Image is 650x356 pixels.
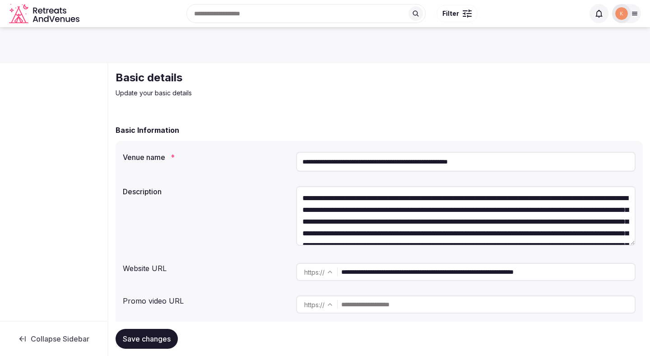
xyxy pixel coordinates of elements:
[9,4,81,24] svg: Retreats and Venues company logo
[116,89,419,98] p: Update your basic details
[116,329,178,349] button: Save changes
[123,259,289,274] div: Website URL
[123,334,171,343] span: Save changes
[31,334,89,343] span: Collapse Sidebar
[615,7,628,20] img: katsabado
[9,4,81,24] a: Visit the homepage
[116,125,179,136] h2: Basic Information
[123,292,289,306] div: Promo video URL
[442,9,459,18] span: Filter
[116,70,419,85] h2: Basic details
[436,5,478,22] button: Filter
[7,329,100,349] button: Collapse Sidebar
[123,154,289,161] label: Venue name
[123,188,289,195] label: Description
